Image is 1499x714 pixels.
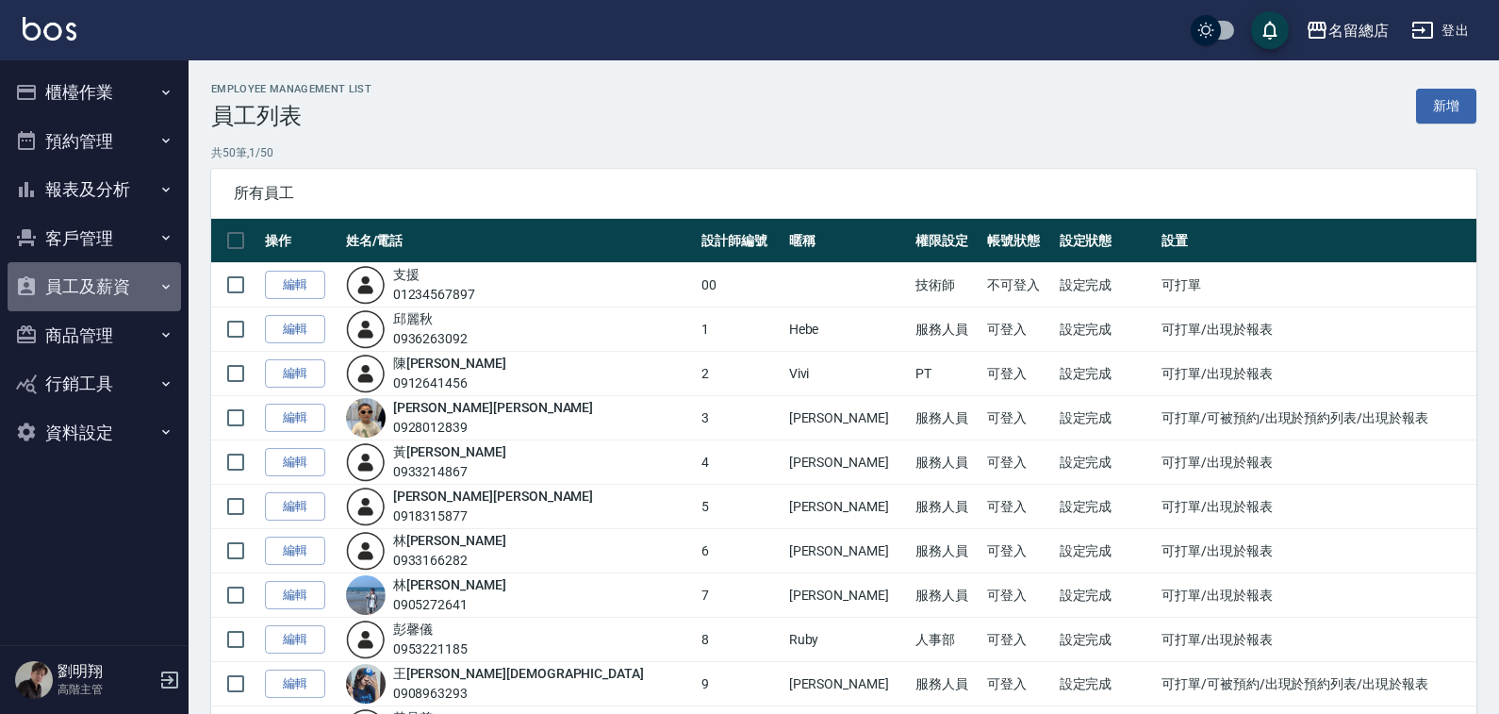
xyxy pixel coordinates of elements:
a: 彭馨儀 [393,622,433,637]
img: avatar.jpeg [346,664,386,704]
button: 行銷工具 [8,359,181,408]
td: 可登入 [982,573,1054,618]
td: 設定完成 [1055,662,1157,706]
img: user-login-man-human-body-mobile-person-512.png [346,265,386,305]
button: 客戶管理 [8,214,181,263]
td: 3 [697,396,783,440]
h3: 員工列表 [211,103,371,129]
th: 帳號狀態 [982,219,1054,263]
th: 設置 [1157,219,1476,263]
a: [PERSON_NAME][PERSON_NAME] [393,400,594,415]
div: 0912641456 [393,374,506,393]
a: 林[PERSON_NAME] [393,577,506,592]
td: 可登入 [982,396,1054,440]
td: [PERSON_NAME] [784,485,912,529]
a: 新增 [1416,89,1476,124]
td: 可打單 [1157,263,1476,307]
td: [PERSON_NAME] [784,573,912,618]
td: 設定完成 [1055,396,1157,440]
img: user-login-man-human-body-mobile-person-512.png [346,354,386,393]
td: 可打單/出現於報表 [1157,485,1476,529]
td: 可登入 [982,618,1054,662]
button: 商品管理 [8,311,181,360]
td: PT [911,352,982,396]
th: 權限設定 [911,219,982,263]
td: 可打單/出現於報表 [1157,529,1476,573]
td: 可打單/出現於報表 [1157,618,1476,662]
img: avatar.jpeg [346,575,386,615]
td: 設定完成 [1055,307,1157,352]
td: Ruby [784,618,912,662]
div: 0928012839 [393,418,594,438]
a: 編輯 [265,315,325,344]
th: 操作 [260,219,341,263]
td: 服務人員 [911,307,982,352]
td: 可登入 [982,352,1054,396]
img: user-login-man-human-body-mobile-person-512.png [346,487,386,526]
td: 技術師 [911,263,982,307]
a: 黃[PERSON_NAME] [393,444,506,459]
a: 編輯 [265,625,325,655]
td: 8 [697,618,783,662]
img: user-login-man-human-body-mobile-person-512.png [346,442,386,482]
td: 可打單/出現於報表 [1157,352,1476,396]
img: user-login-man-human-body-mobile-person-512.png [346,309,386,349]
th: 暱稱 [784,219,912,263]
td: 可打單/出現於報表 [1157,307,1476,352]
td: 不可登入 [982,263,1054,307]
h5: 劉明翔 [58,662,154,681]
span: 所有員工 [234,184,1454,203]
a: 編輯 [265,359,325,389]
p: 高階主管 [58,681,154,698]
td: 可登入 [982,440,1054,485]
h2: Employee Management List [211,83,371,95]
td: 2 [697,352,783,396]
td: 7 [697,573,783,618]
img: Logo [23,17,76,41]
td: [PERSON_NAME] [784,529,912,573]
button: 櫃檯作業 [8,68,181,117]
a: 編輯 [265,404,325,433]
td: [PERSON_NAME] [784,662,912,706]
td: 服務人員 [911,396,982,440]
a: 陳[PERSON_NAME] [393,356,506,371]
img: user-login-man-human-body-mobile-person-512.png [346,620,386,659]
td: 可打單/出現於報表 [1157,573,1476,618]
a: 王[PERSON_NAME][DEMOGRAPHIC_DATA] [393,666,644,681]
td: 可登入 [982,529,1054,573]
div: 0936263092 [393,329,469,349]
div: 0953221185 [393,639,469,659]
th: 姓名/電話 [341,219,698,263]
button: 登出 [1404,13,1476,48]
div: 0933214867 [393,462,506,482]
div: 0908963293 [393,684,644,704]
img: avatar.jpeg [346,398,386,438]
td: 服務人員 [911,573,982,618]
td: 設定完成 [1055,263,1157,307]
a: 林[PERSON_NAME] [393,533,506,548]
td: 00 [697,263,783,307]
td: 可登入 [982,662,1054,706]
td: 設定完成 [1055,573,1157,618]
img: Person [15,661,53,699]
div: 0933166282 [393,551,506,571]
td: [PERSON_NAME] [784,440,912,485]
td: 服務人員 [911,485,982,529]
td: 設定完成 [1055,440,1157,485]
td: 9 [697,662,783,706]
td: 6 [697,529,783,573]
td: [PERSON_NAME] [784,396,912,440]
button: 報表及分析 [8,165,181,214]
td: 可登入 [982,485,1054,529]
td: 服務人員 [911,662,982,706]
td: 設定完成 [1055,529,1157,573]
button: save [1251,11,1289,49]
td: 服務人員 [911,440,982,485]
td: 1 [697,307,783,352]
a: 編輯 [265,271,325,300]
td: 設定完成 [1055,485,1157,529]
div: 01234567897 [393,285,475,305]
button: 預約管理 [8,117,181,166]
a: 邱麗秋 [393,311,433,326]
td: 4 [697,440,783,485]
